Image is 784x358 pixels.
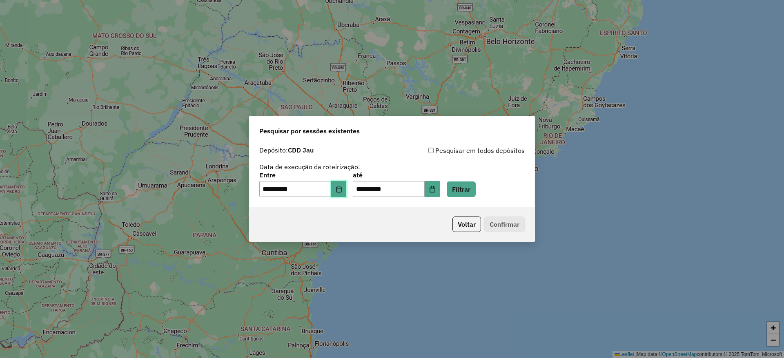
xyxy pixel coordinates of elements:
label: Entre [259,170,346,180]
label: até [353,170,440,180]
button: Choose Date [331,181,347,197]
strong: CDD Jau [288,146,314,154]
button: Filtrar [447,181,476,197]
button: Voltar [452,217,481,232]
label: Depósito: [259,145,314,155]
label: Data de execução da roteirização: [259,162,360,172]
div: Pesquisar em todos depósitos [392,146,525,155]
button: Choose Date [425,181,440,197]
span: Pesquisar por sessões existentes [259,126,360,136]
